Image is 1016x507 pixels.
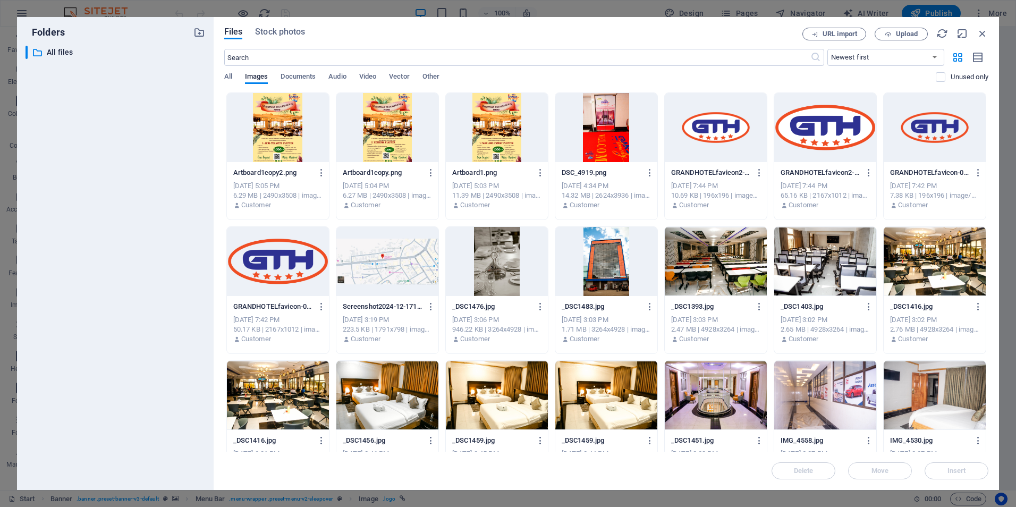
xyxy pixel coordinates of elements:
p: All files [47,46,185,58]
div: ​ [26,46,28,59]
div: [DATE] 5:04 PM [343,181,432,191]
p: IMG_4530.jpg [890,436,970,445]
p: Artboard1copy.png [343,168,422,178]
p: Customer [679,334,709,344]
span: Upload [896,31,918,37]
div: 2.47 MB | 4928x3264 | image/jpeg [671,325,760,334]
p: Customer [570,200,599,210]
i: Minimize [956,28,968,39]
i: Create new folder [193,27,205,38]
span: Video [359,70,376,85]
div: 65.16 KB | 2167x1012 | image/png [781,191,870,200]
p: GRANDHOTELfavicon2-01.png [671,168,751,178]
p: _DSC1403.jpg [781,302,860,311]
p: _DSC1393.jpg [671,302,751,311]
p: _DSC1416.jpg [233,436,313,445]
span: Vector [389,70,410,85]
div: [DATE] 2:27 PM [890,449,979,459]
div: 50.17 KB | 2167x1012 | image/png [233,325,323,334]
input: Search [224,49,810,66]
p: _DSC1459.jpg [562,436,641,445]
p: IMG_4558.jpg [781,436,860,445]
div: 6.29 MB | 2490x3508 | image/png [233,191,323,200]
p: Customer [460,334,490,344]
p: Artboard1copy2.png [233,168,313,178]
div: 2.76 MB | 4928x3264 | image/jpeg [890,325,979,334]
button: URL import [802,28,866,40]
p: GRANDHOTELfavicon2-01.png [781,168,860,178]
p: Customer [679,200,709,210]
span: URL import [823,31,857,37]
p: GRANDHOTELfavicon-01.png [890,168,970,178]
p: _DSC1476.jpg [452,302,532,311]
span: Other [422,70,439,85]
div: [DATE] 2:27 PM [781,449,870,459]
div: 2.65 MB | 4928x3264 | image/jpeg [781,325,870,334]
div: 6.27 MB | 2490x3508 | image/png [343,191,432,200]
div: 11.39 MB | 2490x3508 | image/png [452,191,541,200]
div: [DATE] 5:05 PM [233,181,323,191]
p: Customer [898,334,928,344]
button: Upload [875,28,928,40]
div: 946.22 KB | 3264x4928 | image/jpeg [452,325,541,334]
span: Audio [328,70,346,85]
p: _DSC1456.jpg [343,436,422,445]
div: [DATE] 2:45 PM [452,449,541,459]
div: [DATE] 2:28 PM [671,449,760,459]
span: All [224,70,232,85]
i: Close [977,28,988,39]
p: Customer [460,200,490,210]
div: [DATE] 3:19 PM [343,315,432,325]
div: [DATE] 3:03 PM [562,315,651,325]
div: [DATE] 3:02 PM [890,315,979,325]
div: 10.69 KB | 196x196 | image/png [671,191,760,200]
div: [DATE] 2:44 PM [562,449,651,459]
div: 14.32 MB | 2624x3936 | image/png [562,191,651,200]
div: [DATE] 7:42 PM [890,181,979,191]
p: Folders [26,26,65,39]
div: [DATE] 2:46 PM [343,449,432,459]
div: [DATE] 7:44 PM [671,181,760,191]
p: _DSC1416.jpg [890,302,970,311]
p: Customer [351,200,380,210]
div: [DATE] 3:06 PM [452,315,541,325]
div: [DATE] 7:44 PM [781,181,870,191]
p: Customer [898,200,928,210]
p: Customer [241,334,271,344]
div: [DATE] 7:42 PM [233,315,323,325]
div: [DATE] 3:02 PM [781,315,870,325]
div: [DATE] 3:01 PM [233,449,323,459]
div: [DATE] 5:03 PM [452,181,541,191]
p: _DSC1451.jpg [671,436,751,445]
span: Stock photos [255,26,305,38]
p: Screenshot2024-12-17171521.jpg [343,302,422,311]
span: Files [224,26,243,38]
p: DSC_4919.png [562,168,641,178]
div: 7.38 KB | 196x196 | image/png [890,191,979,200]
span: Documents [281,70,316,85]
p: GRANDHOTELfavicon-01.png [233,302,313,311]
p: Displays only files that are not in use on the website. Files added during this session can still... [951,72,988,82]
div: [DATE] 3:03 PM [671,315,760,325]
p: Customer [789,334,818,344]
div: 223.5 KB | 1791x798 | image/jpeg [343,325,432,334]
p: Artboard1.png [452,168,532,178]
i: Reload [936,28,948,39]
div: 1.71 MB | 3264x4928 | image/jpeg [562,325,651,334]
p: Customer [241,200,271,210]
p: Customer [351,334,380,344]
p: Customer [789,200,818,210]
span: Images [245,70,268,85]
p: _DSC1483.jpg [562,302,641,311]
p: _DSC1459.jpg [452,436,532,445]
p: Customer [570,334,599,344]
div: [DATE] 4:34 PM [562,181,651,191]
